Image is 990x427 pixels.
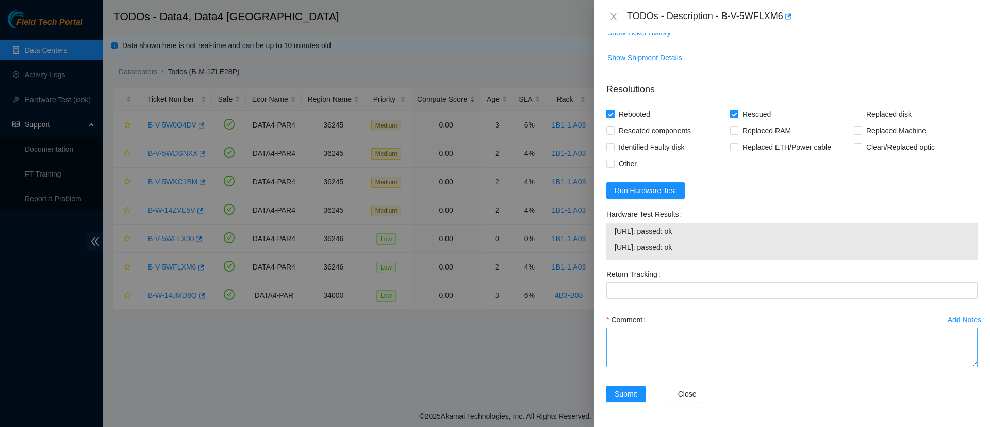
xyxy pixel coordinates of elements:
span: Submit [615,388,637,400]
span: Other [615,155,641,172]
span: Rebooted [615,106,654,122]
span: [URL]: passed: ok [615,226,969,237]
label: Hardware Test Results [606,206,686,223]
label: Return Tracking [606,266,665,282]
textarea: Comment [606,328,978,367]
button: Run Hardware Test [606,182,685,199]
span: Rescued [738,106,775,122]
div: Add Notes [948,316,981,323]
button: Add Notes [947,311,982,328]
p: Resolutions [606,74,978,97]
button: Close [670,386,705,402]
div: TODOs - Description - B-V-5WFLXM6 [627,8,978,25]
span: Replaced RAM [738,122,795,139]
span: Run Hardware Test [615,185,676,196]
span: Replaced Machine [862,122,930,139]
span: close [609,12,618,21]
button: Submit [606,386,646,402]
span: Replaced disk [862,106,916,122]
button: Close [606,12,621,22]
span: Clean/Replaced optic [862,139,939,155]
span: Reseated components [615,122,695,139]
button: Show Shipment Details [607,50,683,66]
label: Comment [606,311,650,328]
span: Show Shipment Details [607,52,682,64]
span: Replaced ETH/Power cable [738,139,835,155]
span: Identified Faulty disk [615,139,689,155]
span: [URL]: passed: ok [615,242,969,253]
input: Return Tracking [606,282,978,299]
span: Close [678,388,697,400]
